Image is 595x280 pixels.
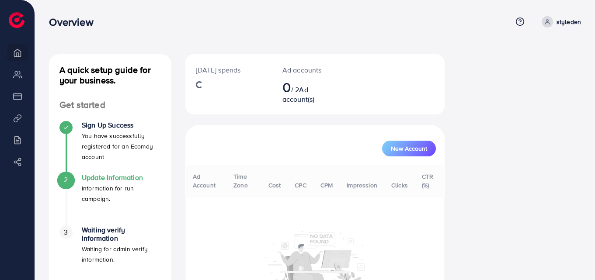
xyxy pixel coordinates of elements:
[82,131,161,162] p: You have successfully registered for an Ecomdy account
[9,12,24,28] img: logo
[49,65,171,86] h4: A quick setup guide for your business.
[49,16,100,28] h3: Overview
[82,244,161,265] p: Waiting for admin verify information.
[49,121,171,173] li: Sign Up Success
[282,79,326,104] h2: / 2
[282,85,315,104] span: Ad account(s)
[49,100,171,111] h4: Get started
[557,17,581,27] p: styleden
[49,226,171,278] li: Waiting verify information
[538,16,581,28] a: styleden
[382,141,436,156] button: New Account
[49,173,171,226] li: Update Information
[64,227,68,237] span: 3
[82,121,161,129] h4: Sign Up Success
[82,226,161,242] h4: Waiting verify information
[391,145,427,152] span: New Account
[82,173,161,182] h4: Update Information
[64,175,68,185] span: 2
[282,65,326,75] p: Ad accounts
[196,65,261,75] p: [DATE] spends
[82,183,161,204] p: Information for run campaign.
[282,77,291,97] span: 0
